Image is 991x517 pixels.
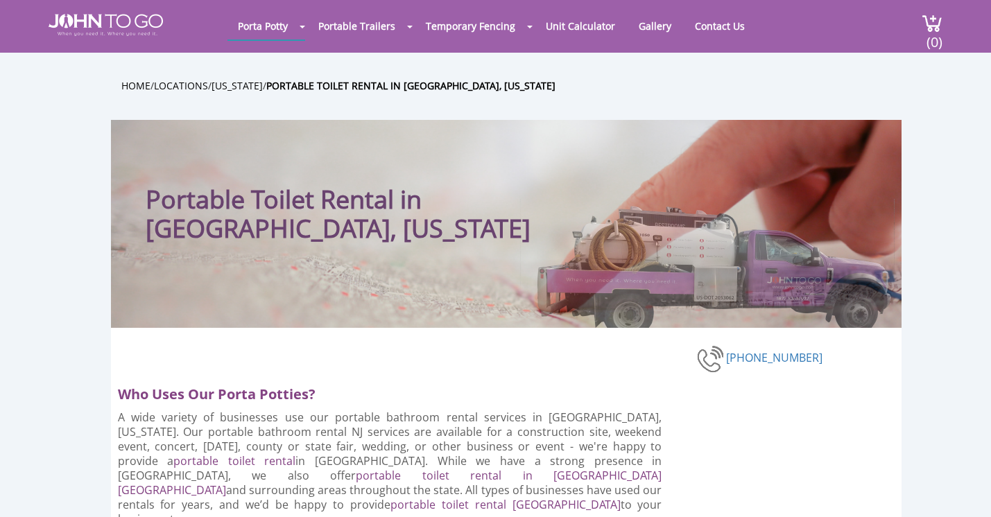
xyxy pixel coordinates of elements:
[726,350,822,365] a: [PHONE_NUMBER]
[173,453,295,468] a: portable toilet rental
[121,79,150,92] a: Home
[121,78,912,94] ul: / / /
[154,79,208,92] a: Locations
[684,12,755,40] a: Contact Us
[118,468,662,498] a: portable toilet rental in [GEOGRAPHIC_DATA] [GEOGRAPHIC_DATA]
[415,12,526,40] a: Temporary Fencing
[926,21,942,51] span: (0)
[118,378,674,403] h2: Who Uses Our Porta Potties?
[146,148,593,243] h1: Portable Toilet Rental in [GEOGRAPHIC_DATA], [US_STATE]
[922,14,942,33] img: cart a
[390,497,620,512] a: portable toilet rental [GEOGRAPHIC_DATA]
[227,12,298,40] a: Porta Potty
[212,79,263,92] a: [US_STATE]
[266,79,555,92] a: Portable toilet rental in [GEOGRAPHIC_DATA], [US_STATE]
[308,12,406,40] a: Portable Trailers
[628,12,682,40] a: Gallery
[535,12,626,40] a: Unit Calculator
[520,199,895,328] img: Truck
[49,14,163,36] img: JOHN to go
[936,462,991,517] button: Live Chat
[697,344,726,374] img: phone-number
